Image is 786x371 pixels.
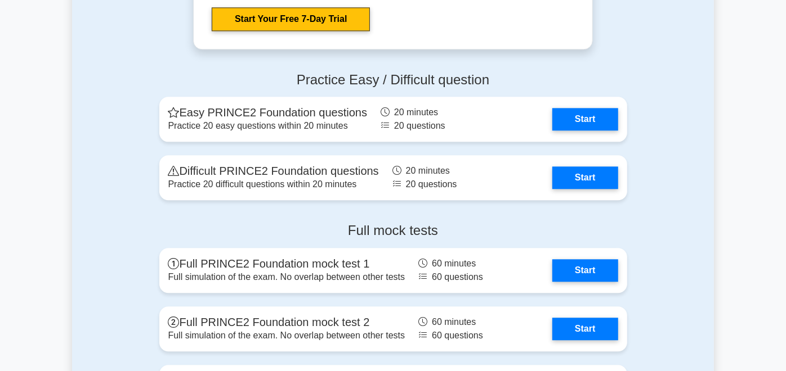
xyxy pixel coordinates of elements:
a: Start [552,259,618,282]
a: Start [552,108,618,130]
a: Start Your Free 7-Day Trial [212,7,370,31]
h4: Practice Easy / Difficult question [159,72,627,88]
a: Start [552,166,618,189]
h4: Full mock tests [159,223,627,239]
a: Start [552,318,618,340]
